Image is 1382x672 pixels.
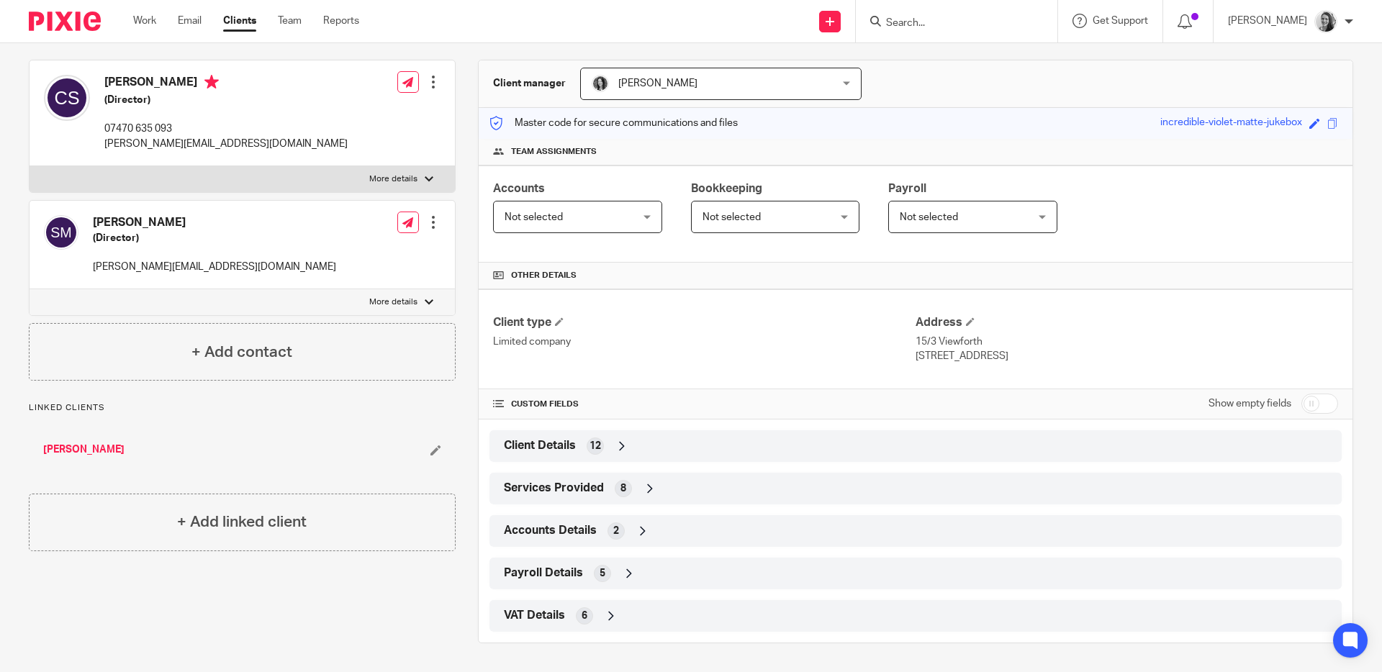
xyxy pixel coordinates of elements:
[104,122,348,136] p: 07470 635 093
[504,608,565,623] span: VAT Details
[493,335,916,349] p: Limited company
[511,146,597,158] span: Team assignments
[916,315,1338,330] h4: Address
[278,14,302,28] a: Team
[504,438,576,453] span: Client Details
[177,511,307,533] h4: + Add linked client
[104,137,348,151] p: [PERSON_NAME][EMAIL_ADDRESS][DOMAIN_NAME]
[691,183,762,194] span: Bookkeeping
[493,399,916,410] h4: CUSTOM FIELDS
[504,523,597,538] span: Accounts Details
[504,481,604,496] span: Services Provided
[369,296,417,308] p: More details
[93,215,336,230] h4: [PERSON_NAME]
[493,76,566,91] h3: Client manager
[1314,10,1337,33] img: IMG-0056.JPG
[1093,16,1148,26] span: Get Support
[620,481,626,496] span: 8
[223,14,256,28] a: Clients
[590,439,601,453] span: 12
[900,212,958,222] span: Not selected
[885,17,1014,30] input: Search
[369,173,417,185] p: More details
[613,524,619,538] span: 2
[916,335,1338,349] p: 15/3 Viewforth
[93,260,336,274] p: [PERSON_NAME][EMAIL_ADDRESS][DOMAIN_NAME]
[29,402,456,414] p: Linked clients
[489,116,738,130] p: Master code for secure communications and files
[104,75,348,93] h4: [PERSON_NAME]
[43,442,125,457] a: [PERSON_NAME]
[618,78,697,88] span: [PERSON_NAME]
[582,609,587,623] span: 6
[1160,115,1302,132] div: incredible-violet-matte-jukebox
[178,14,202,28] a: Email
[204,75,219,89] i: Primary
[29,12,101,31] img: Pixie
[493,315,916,330] h4: Client type
[191,341,292,363] h4: + Add contact
[93,231,336,245] h5: (Director)
[592,75,609,92] img: brodie%203%20small.jpg
[104,93,348,107] h5: (Director)
[600,566,605,581] span: 5
[133,14,156,28] a: Work
[511,270,577,281] span: Other details
[703,212,761,222] span: Not selected
[888,183,926,194] span: Payroll
[44,215,78,250] img: svg%3E
[44,75,90,121] img: svg%3E
[505,212,563,222] span: Not selected
[504,566,583,581] span: Payroll Details
[493,183,545,194] span: Accounts
[1209,396,1291,411] label: Show empty fields
[1228,14,1307,28] p: [PERSON_NAME]
[323,14,359,28] a: Reports
[916,349,1338,363] p: [STREET_ADDRESS]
